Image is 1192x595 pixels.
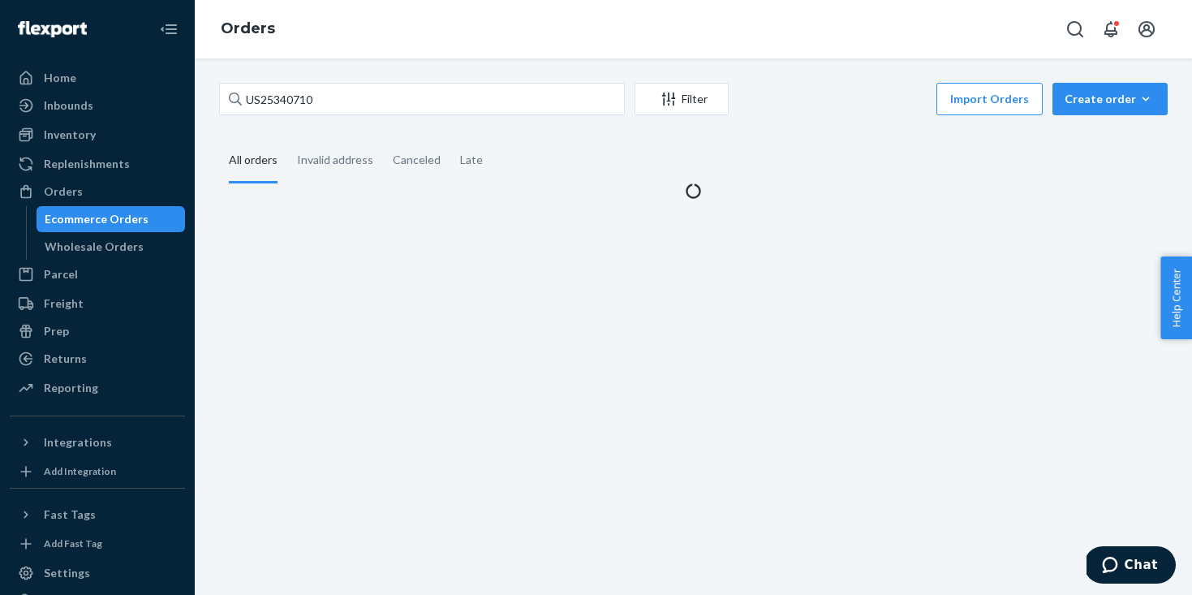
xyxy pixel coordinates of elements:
[44,70,76,86] div: Home
[10,429,185,455] button: Integrations
[1052,83,1168,115] button: Create order
[44,97,93,114] div: Inbounds
[44,565,90,581] div: Settings
[635,91,728,107] div: Filter
[10,179,185,205] a: Orders
[635,83,729,115] button: Filter
[10,261,185,287] a: Parcel
[393,139,441,181] div: Canceled
[10,151,185,177] a: Replenishments
[1160,257,1192,339] button: Help Center
[44,380,98,396] div: Reporting
[1059,13,1091,45] button: Open Search Box
[297,139,373,181] div: Invalid address
[44,183,83,200] div: Orders
[10,122,185,148] a: Inventory
[10,534,185,554] a: Add Fast Tag
[44,537,102,550] div: Add Fast Tag
[18,21,87,37] img: Flexport logo
[44,351,87,367] div: Returns
[10,291,185,317] a: Freight
[44,156,130,172] div: Replenishments
[44,127,96,143] div: Inventory
[221,19,275,37] a: Orders
[44,266,78,282] div: Parcel
[208,6,288,53] ol: breadcrumbs
[10,462,185,481] a: Add Integration
[229,139,278,183] div: All orders
[37,206,186,232] a: Ecommerce Orders
[460,139,483,181] div: Late
[936,83,1043,115] button: Import Orders
[219,83,625,115] input: Search orders
[10,318,185,344] a: Prep
[45,239,144,255] div: Wholesale Orders
[44,295,84,312] div: Freight
[1065,91,1155,107] div: Create order
[1087,546,1176,587] iframe: Opens a widget where you can chat to one of our agents
[10,560,185,586] a: Settings
[44,507,96,523] div: Fast Tags
[10,375,185,401] a: Reporting
[10,65,185,91] a: Home
[44,434,112,451] div: Integrations
[1130,13,1163,45] button: Open account menu
[44,464,116,478] div: Add Integration
[10,502,185,528] button: Fast Tags
[44,323,69,339] div: Prep
[10,346,185,372] a: Returns
[153,13,185,45] button: Close Navigation
[10,93,185,119] a: Inbounds
[37,234,186,260] a: Wholesale Orders
[1095,13,1127,45] button: Open notifications
[45,211,148,227] div: Ecommerce Orders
